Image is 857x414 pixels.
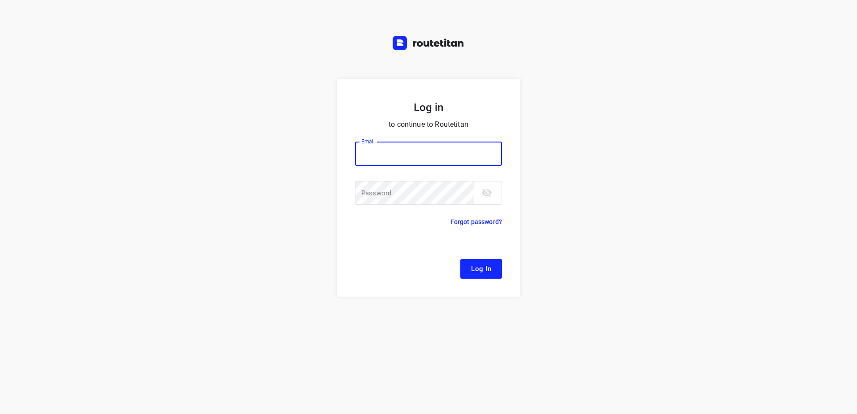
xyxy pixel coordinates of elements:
[478,184,496,202] button: toggle password visibility
[460,259,502,279] button: Log In
[393,36,464,50] img: Routetitan
[471,263,491,275] span: Log In
[355,100,502,115] h5: Log in
[355,118,502,131] p: to continue to Routetitan
[450,216,502,227] p: Forgot password?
